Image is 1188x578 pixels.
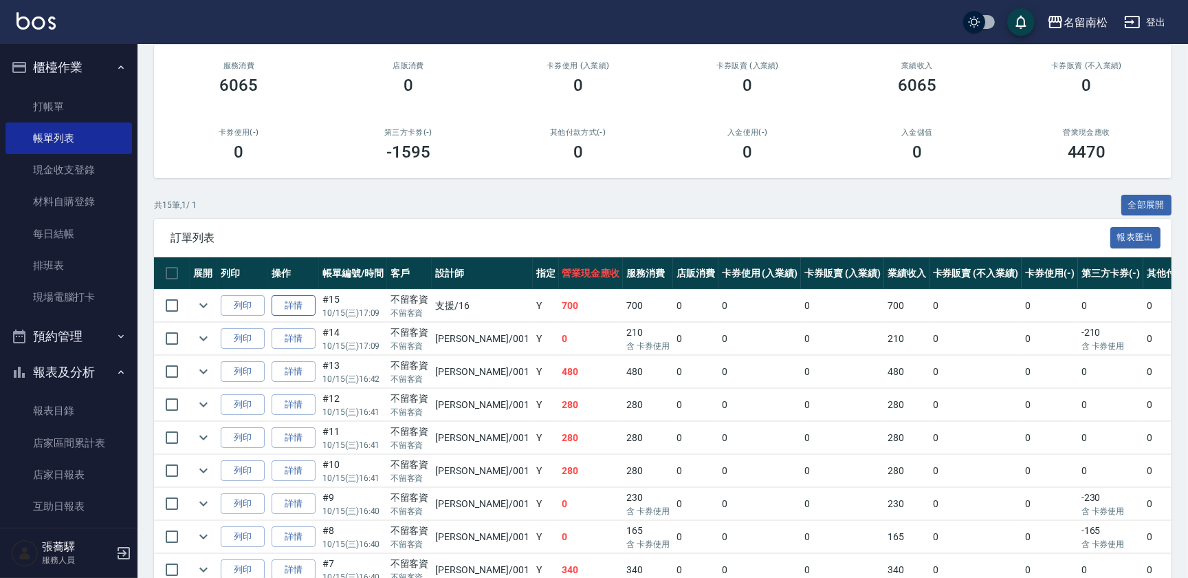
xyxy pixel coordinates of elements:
[432,488,532,520] td: [PERSON_NAME] /001
[390,538,429,550] p: 不留客資
[221,493,265,515] button: 列印
[221,328,265,350] button: 列印
[1081,340,1141,352] p: 含 卡券使用
[5,459,132,491] a: 店家日報表
[1022,323,1078,355] td: 0
[559,422,624,454] td: 280
[673,323,718,355] td: 0
[5,122,132,154] a: 帳單列表
[319,422,387,454] td: #11
[1078,323,1144,355] td: -210
[319,290,387,322] td: #15
[272,394,316,416] a: 詳情
[390,425,429,439] div: 不留客資
[929,290,1022,322] td: 0
[849,61,986,70] h2: 業績收入
[221,460,265,482] button: 列印
[5,522,132,554] a: 互助排行榜
[193,295,214,316] button: expand row
[5,218,132,250] a: 每日結帳
[801,257,884,290] th: 卡券販賣 (入業績)
[1042,8,1113,36] button: 名留南松
[1082,76,1092,95] h3: 0
[1022,257,1078,290] th: 卡券使用(-)
[623,521,673,553] td: 165
[322,538,384,550] p: 10/15 (三) 16:40
[573,142,583,162] h3: 0
[1081,538,1141,550] p: 含 卡券使用
[898,76,936,95] h3: 6065
[801,521,884,553] td: 0
[801,323,884,355] td: 0
[673,488,718,520] td: 0
[170,128,307,137] h2: 卡券使用(-)
[5,50,132,85] button: 櫃檯作業
[322,439,384,451] p: 10/15 (三) 16:41
[1078,455,1144,487] td: 0
[1078,521,1144,553] td: -165
[5,281,132,313] a: 現場電腦打卡
[929,257,1022,290] th: 卡券販賣 (不入業績)
[884,323,929,355] td: 210
[1078,422,1144,454] td: 0
[272,460,316,482] a: 詳情
[718,257,802,290] th: 卡券使用 (入業績)
[673,257,718,290] th: 店販消費
[322,340,384,352] p: 10/15 (三) 17:09
[559,488,624,520] td: 0
[432,422,532,454] td: [PERSON_NAME] /001
[390,524,429,538] div: 不留客資
[1022,488,1078,520] td: 0
[623,389,673,421] td: 280
[884,389,929,421] td: 280
[340,128,477,137] h2: 第三方卡券(-)
[221,394,265,416] button: 列印
[509,128,646,137] h2: 其他付款方式(-)
[533,455,559,487] td: Y
[718,389,802,421] td: 0
[217,257,268,290] th: 列印
[623,257,673,290] th: 服務消費
[154,199,197,211] p: 共 15 筆, 1 / 1
[1078,356,1144,388] td: 0
[742,76,752,95] h3: 0
[884,257,929,290] th: 業績收入
[929,389,1022,421] td: 0
[533,257,559,290] th: 指定
[432,455,532,487] td: [PERSON_NAME] /001
[1078,257,1144,290] th: 第三方卡券(-)
[234,142,243,162] h3: 0
[390,458,429,472] div: 不留客資
[679,61,816,70] h2: 卡券販賣 (入業績)
[42,540,112,554] h5: 張蕎驛
[801,422,884,454] td: 0
[1022,422,1078,454] td: 0
[272,526,316,548] a: 詳情
[1119,10,1171,35] button: 登出
[5,491,132,522] a: 互助日報表
[1110,227,1161,248] button: 報表匯出
[849,128,986,137] h2: 入金儲值
[718,455,802,487] td: 0
[322,373,384,385] p: 10/15 (三) 16:42
[432,290,532,322] td: 支援 /16
[390,491,429,505] div: 不留客資
[559,257,624,290] th: 營業現金應收
[390,406,429,418] p: 不留客資
[390,472,429,484] p: 不留客資
[1022,521,1078,553] td: 0
[5,427,132,459] a: 店家區間累計表
[929,323,1022,355] td: 0
[718,356,802,388] td: 0
[559,389,624,421] td: 280
[390,392,429,406] div: 不留客資
[42,554,112,566] p: 服務人員
[1022,356,1078,388] td: 0
[718,290,802,322] td: 0
[193,460,214,481] button: expand row
[673,521,718,553] td: 0
[1022,455,1078,487] td: 0
[929,422,1022,454] td: 0
[193,493,214,514] button: expand row
[623,422,673,454] td: 280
